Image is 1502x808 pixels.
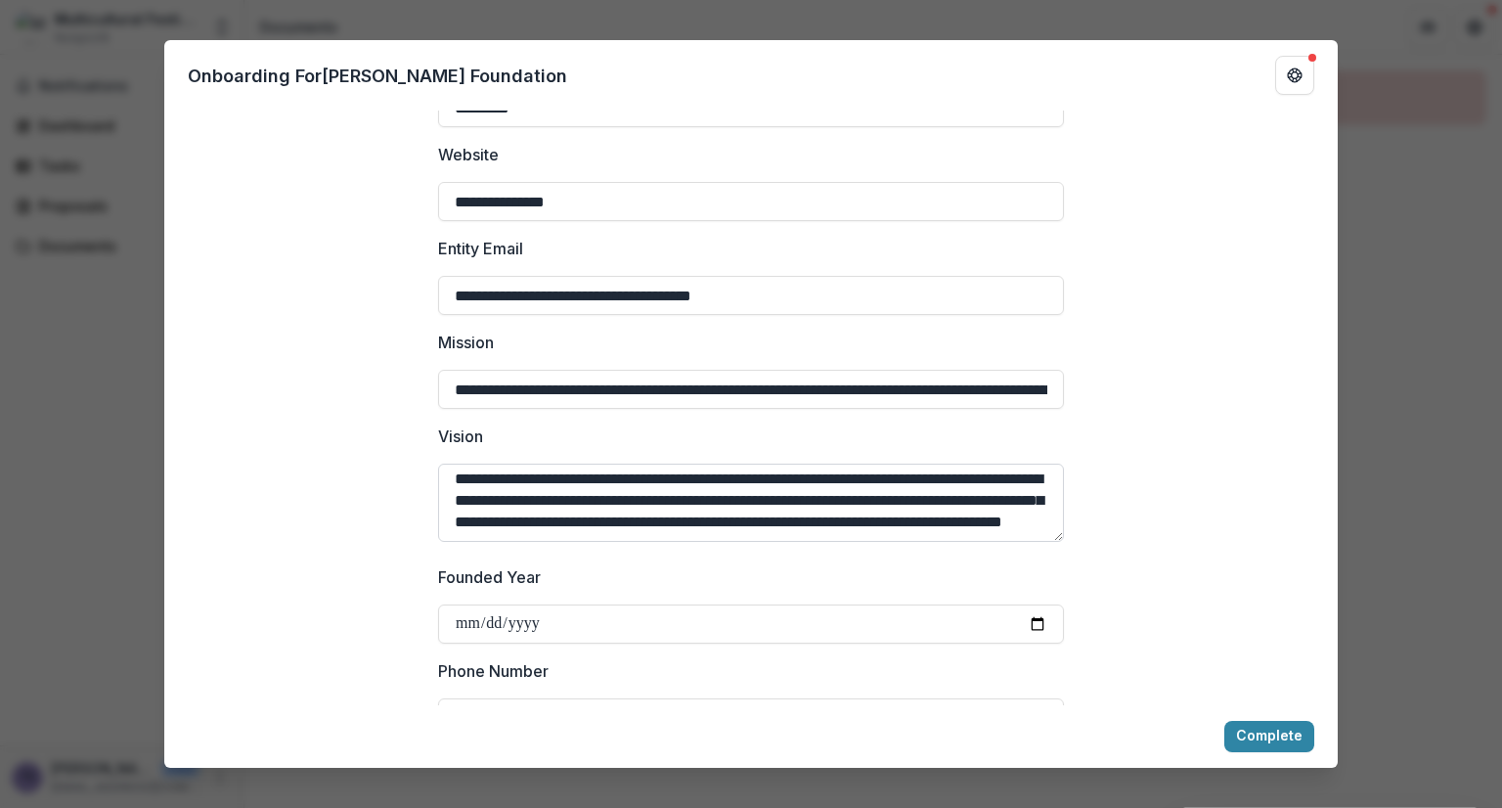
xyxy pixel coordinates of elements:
[188,63,567,89] p: Onboarding For [PERSON_NAME] Foundation
[438,237,523,260] p: Entity Email
[1275,56,1314,95] button: Get Help
[438,143,499,166] p: Website
[438,331,494,354] p: Mission
[1224,721,1314,752] button: Complete
[438,659,549,683] p: Phone Number
[438,565,541,589] p: Founded Year
[438,425,483,448] p: Vision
